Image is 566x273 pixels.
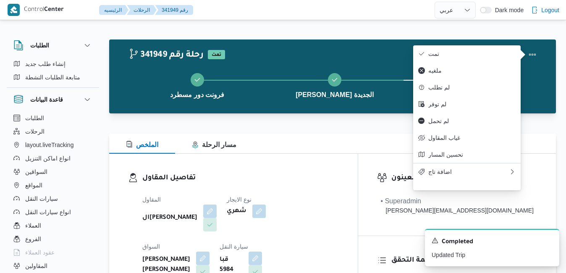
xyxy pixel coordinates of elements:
button: فرونت دور مسطرد [404,63,541,107]
button: العملاء [10,219,96,232]
span: ملغيه [428,67,516,74]
svg: Step 2 is complete [331,76,338,83]
span: نوع الايجار [227,196,252,203]
button: غياب المقاول [413,129,521,146]
button: الطلبات [10,111,96,125]
span: Completed [442,237,473,247]
button: المقاولين [10,259,96,273]
button: الرحلات [10,125,96,138]
svg: Step 1 is complete [194,76,201,83]
span: غياب المقاول [428,134,516,141]
h3: قاعدة البيانات [30,94,63,105]
button: لم توفر [413,96,521,113]
span: الرحلات [25,126,45,136]
button: [PERSON_NAME] الجديدة [266,63,403,107]
button: المواقع [10,178,96,192]
span: الملخص [126,141,158,148]
b: ال[PERSON_NAME] [142,213,197,223]
span: السواق [142,243,160,250]
span: لم توفر [428,101,516,108]
button: متابعة الطلبات النشطة [10,71,96,84]
button: السواقين [10,165,96,178]
span: انواع اماكن التنزيل [25,153,71,163]
b: Center [44,7,64,13]
button: إنشاء طلب جديد [10,57,96,71]
button: ملغيه [413,62,521,79]
span: العملاء [25,220,41,231]
button: Logout [528,2,563,18]
button: عقود العملاء [10,246,96,259]
button: الفروع [10,232,96,246]
span: تمت [208,50,225,59]
span: السواقين [25,167,47,177]
span: المقاول [142,196,161,203]
div: الطلبات [7,57,99,87]
div: • Superadmin [381,196,534,206]
h3: قائمة التحقق [391,255,537,266]
button: الرحلات [127,5,157,15]
span: الفروع [25,234,41,244]
button: تمت [413,45,521,62]
span: تمت [428,50,516,57]
span: انواع سيارات النقل [25,207,71,217]
div: [PERSON_NAME][EMAIL_ADDRESS][DOMAIN_NAME] [381,206,534,215]
span: لم تطلب [428,84,516,91]
span: الطلبات [25,113,44,123]
span: • Superadmin mohamed.nabil@illa.com.eg [381,196,534,215]
h3: المعينون [391,173,537,184]
button: لم تطلب [413,79,521,96]
span: اضافة تاج [428,168,509,175]
button: Actions [524,46,541,63]
div: Notification [432,236,553,247]
button: لم تحمل [413,113,521,129]
h3: الطلبات [30,40,49,50]
span: [PERSON_NAME] الجديدة [296,90,374,100]
span: المقاولين [25,261,47,271]
button: سيارات النقل [10,192,96,205]
span: سيارات النقل [25,194,58,204]
button: قاعدة البيانات [13,94,92,105]
h3: تفاصيل المقاول [142,173,339,184]
span: layout.liveTracking [25,140,73,150]
h2: 341949 رحلة رقم [128,50,204,61]
span: تحسين المسار [428,151,516,158]
b: تمت [212,52,221,58]
button: اضافة تاج [413,163,521,180]
button: layout.liveTracking [10,138,96,152]
iframe: chat widget [8,239,35,265]
p: Updated Trip [432,251,553,260]
span: إنشاء طلب جديد [25,59,66,69]
button: انواع سيارات النقل [10,205,96,219]
span: عقود العملاء [25,247,55,257]
span: Logout [541,5,559,15]
span: لم تحمل [428,118,516,124]
span: Dark mode [492,7,524,13]
button: فرونت دور مسطرد [128,63,266,107]
b: شهري [227,206,246,216]
button: الطلبات [13,40,92,50]
button: تحسين المسار [413,146,521,163]
span: متابعة الطلبات النشطة [25,72,80,82]
button: 341949 رقم [155,5,193,15]
span: فرونت دور مسطرد [170,90,224,100]
span: المواقع [25,180,42,190]
button: انواع اماكن التنزيل [10,152,96,165]
button: الرئيسيه [99,5,128,15]
img: X8yXhbKr1z7QwAAAABJRU5ErkJggg== [8,4,20,16]
span: سيارة النقل [220,243,248,250]
span: مسار الرحلة [192,141,236,148]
